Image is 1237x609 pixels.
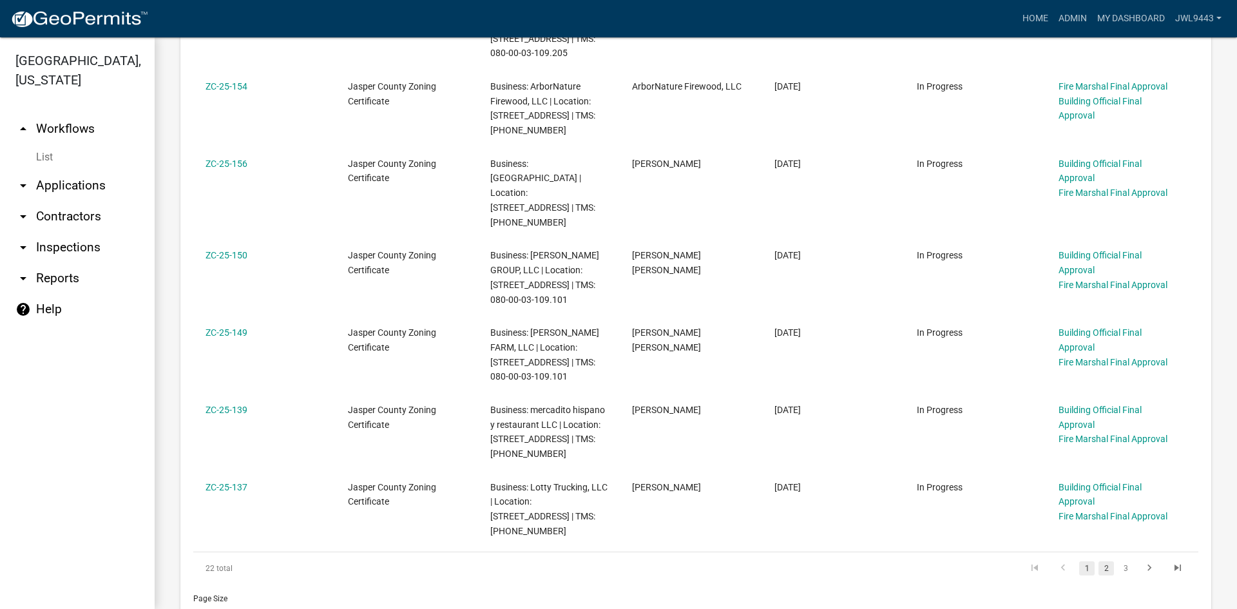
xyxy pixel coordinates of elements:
span: Avery Eugene Cleland [632,250,701,275]
a: Fire Marshal Final Approval [1059,511,1167,521]
a: Fire Marshal Final Approval [1059,280,1167,290]
span: Business: Lotty Trucking, LLC | Location: 1081 OKATIE HWY N | TMS: 080-00-03-074 [490,482,608,536]
a: Building Official Final Approval [1059,327,1142,353]
a: go to last page [1165,561,1190,575]
span: In Progress [917,159,963,169]
span: In Progress [917,81,963,92]
li: page 2 [1097,557,1116,579]
div: 22 total [193,552,392,585]
a: ZC-25-150 [206,250,247,260]
span: Business: mercadito hispano y restaurant LLC | Location: 7868 LOWCOUNTRY DR | TMS: 084-00-03-009 [490,405,605,459]
span: Jasper County Zoning Certificate [348,405,436,430]
span: ignacio olan moreno [632,405,701,415]
a: ZC-25-139 [206,405,247,415]
a: My Dashboard [1092,6,1170,31]
a: Building Official Final Approval [1059,96,1142,121]
span: 06/18/2025 [774,482,801,492]
span: In Progress [917,250,963,260]
i: help [15,302,31,317]
a: Fire Marshal Final Approval [1059,434,1167,444]
i: arrow_drop_up [15,121,31,137]
a: Fire Marshal Final Approval [1059,81,1167,92]
span: Jasper County Zoning Certificate [348,482,436,507]
a: 1 [1079,561,1095,575]
i: arrow_drop_down [15,178,31,193]
span: Business: CLELAND GROUP, LLC | Location: 65 SCHINGER AVE | TMS: 080-00-03-109.101 [490,250,599,304]
span: Megan Doggart [632,159,701,169]
span: Business: PRITCHARD FARM, LLC | Location: 65 SCHINGER AVE UNIT 101 | TMS: 080-00-03-109.101 [490,327,599,382]
a: ZC-25-156 [206,159,247,169]
a: go to previous page [1051,561,1075,575]
span: 08/01/2025 [774,81,801,92]
li: page 1 [1077,557,1097,579]
span: Jasper County Zoning Certificate [348,159,436,184]
a: Admin [1053,6,1092,31]
span: Miguel Ramos [632,482,701,492]
span: In Progress [917,405,963,415]
a: Building Official Final Approval [1059,482,1142,507]
a: 2 [1098,561,1114,575]
a: Building Official Final Approval [1059,405,1142,430]
span: In Progress [917,482,963,492]
a: ZC-25-137 [206,482,247,492]
a: ZC-25-149 [206,327,247,338]
a: JWL9443 [1170,6,1227,31]
span: 07/28/2025 [774,250,801,260]
a: go to next page [1137,561,1162,575]
span: Jasper County Zoning Certificate [348,81,436,106]
span: 06/26/2025 [774,405,801,415]
i: arrow_drop_down [15,240,31,255]
a: Fire Marshal Final Approval [1059,188,1167,198]
span: Business: ArborNature Firewood, LLC | Location: 77 LOWCOUNTRY DR | TMS: 081-00-01-011 [490,81,595,135]
span: Business: El Palmito | Location: 12362 SPEEDWAY BLVD | TMS: 040-00-02-094 [490,159,595,227]
span: ArborNature Firewood, LLC [632,81,742,92]
span: Jasper County Zoning Certificate [348,327,436,353]
li: page 3 [1116,557,1135,579]
span: Jasper County Zoning Certificate [348,250,436,275]
a: 3 [1118,561,1133,575]
span: In Progress [917,327,963,338]
i: arrow_drop_down [15,209,31,224]
span: 07/28/2025 [774,327,801,338]
span: Avery Eugene Cleland [632,327,701,353]
span: 08/01/2025 [774,159,801,169]
a: Home [1017,6,1053,31]
a: go to first page [1022,561,1047,575]
a: Fire Marshal Final Approval [1059,357,1167,367]
i: arrow_drop_down [15,271,31,286]
a: Building Official Final Approval [1059,250,1142,275]
a: ZC-25-154 [206,81,247,92]
a: Building Official Final Approval [1059,159,1142,184]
